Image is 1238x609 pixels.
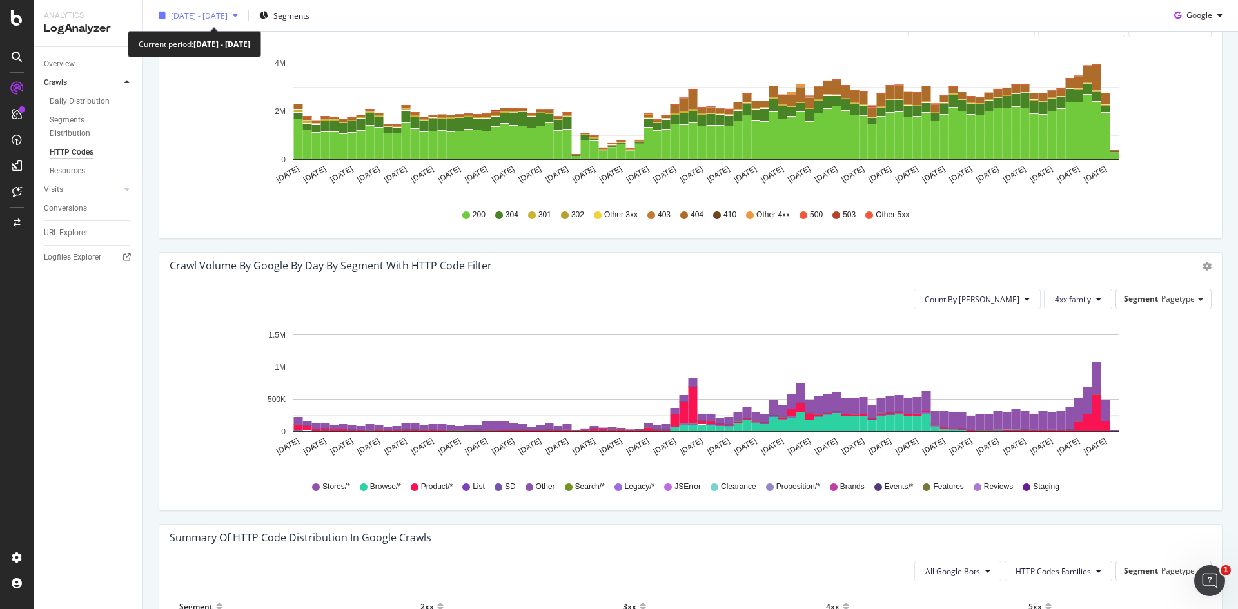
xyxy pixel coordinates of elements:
[1203,262,1212,271] div: gear
[786,436,812,456] text: [DATE]
[760,164,785,184] text: [DATE]
[1083,164,1108,184] text: [DATE]
[604,209,638,220] span: Other 3xx
[44,57,75,71] div: Overview
[170,48,1202,197] div: A chart.
[536,481,555,492] span: Other
[437,164,462,184] text: [DATE]
[598,436,624,456] text: [DATE]
[1124,293,1158,304] span: Segment
[44,202,87,215] div: Conversions
[776,481,820,492] span: Proposition/*
[723,209,736,220] span: 410
[517,436,543,456] text: [DATE]
[1169,5,1228,26] button: Google
[268,331,286,340] text: 1.5M
[921,436,947,456] text: [DATE]
[810,209,823,220] span: 500
[571,164,596,184] text: [DATE]
[1028,164,1054,184] text: [DATE]
[254,5,315,26] button: Segments
[1001,436,1027,456] text: [DATE]
[538,209,551,220] span: 301
[170,259,492,272] div: Crawl Volume by google by Day by Segment with HTTP Code Filter
[171,10,228,21] span: [DATE] - [DATE]
[914,289,1041,309] button: Count By [PERSON_NAME]
[760,436,785,456] text: [DATE]
[948,436,974,456] text: [DATE]
[1016,566,1091,577] span: HTTP Codes Families
[50,146,133,159] a: HTTP Codes
[658,209,671,220] span: 403
[50,113,121,140] div: Segments Distribution
[894,164,919,184] text: [DATE]
[705,164,731,184] text: [DATE]
[44,202,133,215] a: Conversions
[598,164,624,184] text: [DATE]
[409,164,435,184] text: [DATE]
[44,226,88,240] div: URL Explorer
[356,164,382,184] text: [DATE]
[50,146,93,159] div: HTTP Codes
[914,561,1001,581] button: All Google Bots
[382,164,408,184] text: [DATE]
[921,164,947,184] text: [DATE]
[705,436,731,456] text: [DATE]
[329,164,355,184] text: [DATE]
[678,436,704,456] text: [DATE]
[1194,565,1225,596] iframe: Intercom live chat
[275,164,300,184] text: [DATE]
[1083,436,1108,456] text: [DATE]
[571,209,584,220] span: 302
[625,481,655,492] span: Legacy/*
[1124,565,1158,576] span: Segment
[1001,164,1027,184] text: [DATE]
[984,481,1013,492] span: Reviews
[721,481,756,492] span: Clearance
[281,427,286,436] text: 0
[139,37,250,52] div: Current period:
[756,209,790,220] span: Other 4xx
[302,164,328,184] text: [DATE]
[437,436,462,456] text: [DATE]
[517,164,543,184] text: [DATE]
[1056,436,1081,456] text: [DATE]
[506,209,518,220] span: 304
[421,481,453,492] span: Product/*
[329,436,355,456] text: [DATE]
[464,164,489,184] text: [DATE]
[1028,436,1054,456] text: [DATE]
[732,436,758,456] text: [DATE]
[322,481,350,492] span: Stores/*
[840,164,866,184] text: [DATE]
[44,251,133,264] a: Logfiles Explorer
[473,481,485,492] span: List
[894,436,919,456] text: [DATE]
[1044,289,1112,309] button: 4xx family
[302,436,328,456] text: [DATE]
[575,481,605,492] span: Search/*
[1055,294,1091,305] span: 4xx family
[571,436,596,456] text: [DATE]
[876,209,909,220] span: Other 5xx
[170,320,1202,469] div: A chart.
[193,39,250,50] b: [DATE] - [DATE]
[50,164,133,178] a: Resources
[153,5,243,26] button: [DATE] - [DATE]
[732,164,758,184] text: [DATE]
[382,436,408,456] text: [DATE]
[44,76,67,90] div: Crawls
[44,183,63,197] div: Visits
[948,164,974,184] text: [DATE]
[275,107,286,116] text: 2M
[44,57,133,71] a: Overview
[843,209,856,220] span: 503
[840,481,865,492] span: Brands
[1186,10,1212,21] span: Google
[44,21,132,36] div: LogAnalyzer
[1033,481,1059,492] span: Staging
[813,436,839,456] text: [DATE]
[975,436,1001,456] text: [DATE]
[786,164,812,184] text: [DATE]
[268,395,286,404] text: 500K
